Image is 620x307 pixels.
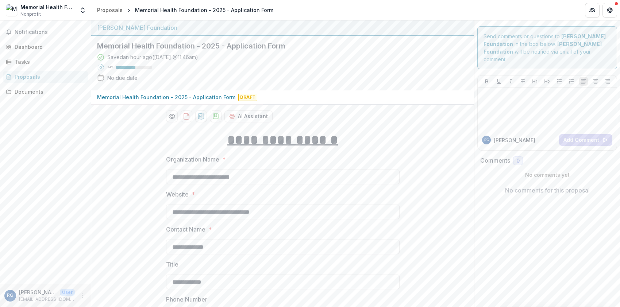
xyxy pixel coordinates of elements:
span: Notifications [15,29,85,35]
button: download-proposal [210,110,222,122]
a: Tasks [3,56,88,68]
span: Nonprofit [20,11,41,18]
a: Proposals [3,71,88,83]
div: Tasks [15,58,82,66]
button: download-proposal [195,110,207,122]
a: Proposals [94,5,126,15]
div: Dashboard [15,43,82,51]
button: More [78,291,86,300]
p: Website [166,190,189,199]
button: Align Right [603,77,612,86]
h2: Comments [480,157,510,164]
div: Proposals [97,6,123,14]
button: Get Help [602,3,617,18]
button: AI Assistant [224,110,273,122]
a: Documents [3,86,88,98]
button: Bold [482,77,491,86]
button: Ordered List [567,77,576,86]
div: Send comments or questions to in the box below. will be notified via email of your comment. [477,26,617,69]
p: 54 % [107,65,113,70]
button: Add Comment [559,134,612,146]
button: Heading 2 [543,77,551,86]
nav: breadcrumb [94,5,276,15]
button: download-proposal [181,110,192,122]
p: Title [166,260,178,269]
div: Richard Giroux [484,138,489,142]
button: Strike [519,77,527,86]
p: [PERSON_NAME] [494,136,535,144]
button: Italicize [507,77,515,86]
p: [PERSON_NAME] [19,288,57,296]
button: Notifications [3,26,88,38]
p: [EMAIL_ADDRESS][DOMAIN_NAME] [19,296,75,303]
div: [PERSON_NAME] Foundation [97,23,468,32]
p: Phone Number [166,295,207,304]
p: User [60,289,75,296]
div: Proposals [15,73,82,81]
div: No due date [107,74,138,82]
p: Memorial Health Foundation - 2025 - Application Form [97,93,235,101]
div: Richard Giroux [7,293,14,298]
button: Bullet List [555,77,564,86]
button: Open entity switcher [78,3,88,18]
span: 0 [516,158,520,164]
h2: Memorial Health Foundation - 2025 - Application Form [97,42,457,50]
button: Align Center [591,77,600,86]
button: Partners [585,3,600,18]
p: Contact Name [166,225,205,234]
button: Align Left [579,77,588,86]
p: Organization Name [166,155,219,164]
button: Heading 1 [531,77,539,86]
div: Documents [15,88,82,96]
span: Draft [238,94,257,101]
p: No comments for this proposal [505,186,590,195]
div: Memorial Health Foundation - 2025 - Application Form [135,6,273,14]
p: No comments yet [480,171,614,179]
div: Memorial Health Foundation [20,3,75,11]
button: Underline [494,77,503,86]
div: Saved an hour ago ( [DATE] @ 11:46am ) [107,53,198,61]
img: Memorial Health Foundation [6,4,18,16]
a: Dashboard [3,41,88,53]
button: Preview 8ce898e7-83ab-4107-b79e-27ac286fc9b8-0.pdf [166,110,178,122]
